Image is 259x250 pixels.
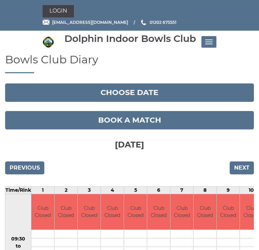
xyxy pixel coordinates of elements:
[201,36,216,48] button: Toggle navigation
[52,20,128,25] span: [EMAIL_ADDRESS][DOMAIN_NAME]
[194,186,217,194] td: 8
[217,186,240,194] td: 9
[64,33,196,44] div: Dolphin Indoor Bowls Club
[217,194,240,230] td: Club Closed
[5,83,254,102] button: Choose date
[78,186,101,194] td: 3
[230,161,254,174] input: Next
[101,194,124,230] td: Club Closed
[43,20,49,25] img: Email
[194,194,216,230] td: Club Closed
[55,194,77,230] td: Club Closed
[43,5,74,17] a: Login
[101,186,124,194] td: 4
[150,20,177,25] span: 01202 675551
[141,20,146,25] img: Phone us
[43,19,128,26] a: Email [EMAIL_ADDRESS][DOMAIN_NAME]
[43,36,54,48] img: Dolphin Indoor Bowls Club
[5,161,44,174] input: Previous
[140,19,177,26] a: Phone us 01202 675551
[78,194,101,230] td: Club Closed
[31,186,55,194] td: 1
[124,194,147,230] td: Club Closed
[55,186,78,194] td: 2
[5,111,254,129] a: Book a match
[147,194,170,230] td: Club Closed
[124,186,147,194] td: 5
[5,53,254,73] h1: Bowls Club Diary
[5,186,31,194] td: Time/Rink
[31,194,54,230] td: Club Closed
[170,186,194,194] td: 7
[147,186,170,194] td: 6
[5,129,254,158] h3: [DATE]
[170,194,193,230] td: Club Closed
